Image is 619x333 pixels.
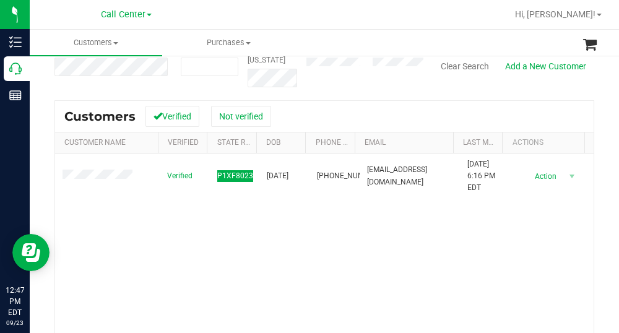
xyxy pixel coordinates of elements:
[515,9,595,19] span: Hi, [PERSON_NAME]!
[513,138,580,147] div: Actions
[367,164,452,188] span: [EMAIL_ADDRESS][DOMAIN_NAME]
[101,9,145,20] span: Call Center
[163,37,294,48] span: Purchases
[30,37,162,48] span: Customers
[168,138,199,147] a: Verified
[9,89,22,102] inline-svg: Reports
[64,109,136,124] span: Customers
[64,138,126,147] a: Customer Name
[267,170,288,182] span: [DATE]
[467,158,503,194] span: [DATE] 6:16 PM EDT
[433,56,497,77] button: Clear Search
[145,106,199,127] button: Verified
[30,30,162,56] a: Customers
[266,138,280,147] a: DOB
[463,138,516,147] a: Last Modified
[211,106,271,127] button: Not verified
[524,168,565,185] span: Action
[9,36,22,48] inline-svg: Inventory
[217,138,282,147] a: State Registry Id
[316,138,373,147] a: Phone Number
[12,234,50,271] iframe: Resource center
[6,318,24,327] p: 09/23
[9,63,22,75] inline-svg: Call Center
[6,285,24,318] p: 12:47 PM EDT
[497,56,594,77] a: Add a New Customer
[217,170,253,182] span: P1XF8023
[564,168,579,185] span: select
[167,170,193,182] span: Verified
[317,170,379,182] span: [PHONE_NUMBER]
[162,30,295,56] a: Purchases
[365,138,386,147] a: Email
